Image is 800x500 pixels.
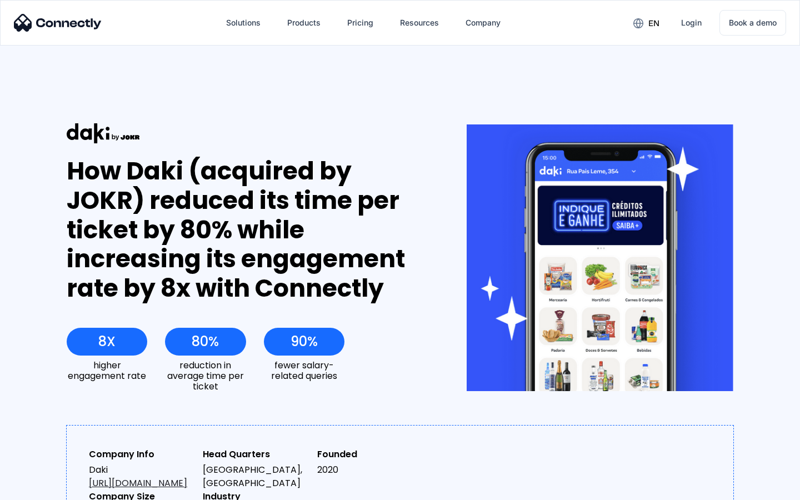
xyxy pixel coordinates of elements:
a: Login [672,9,711,36]
div: How Daki (acquired by JOKR) reduced its time per ticket by 80% while increasing its engagement ra... [67,157,426,303]
div: Head Quarters [203,448,308,461]
div: fewer salary-related queries [264,360,344,381]
a: [URL][DOMAIN_NAME] [89,477,187,489]
div: [GEOGRAPHIC_DATA], [GEOGRAPHIC_DATA] [203,463,308,490]
div: 2020 [317,463,422,477]
div: Pricing [347,15,373,31]
div: Founded [317,448,422,461]
div: Solutions [226,15,261,31]
div: higher engagement rate [67,360,147,381]
div: 80% [192,334,219,349]
div: 8X [98,334,116,349]
a: Pricing [338,9,382,36]
div: Products [287,15,321,31]
div: reduction in average time per ticket [165,360,246,392]
div: 90% [291,334,318,349]
div: en [648,16,659,31]
div: Company Info [89,448,194,461]
div: Login [681,15,702,31]
img: Connectly Logo [14,14,102,32]
div: Daki [89,463,194,490]
div: Company [466,15,501,31]
a: Book a demo [719,10,786,36]
div: Resources [400,15,439,31]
